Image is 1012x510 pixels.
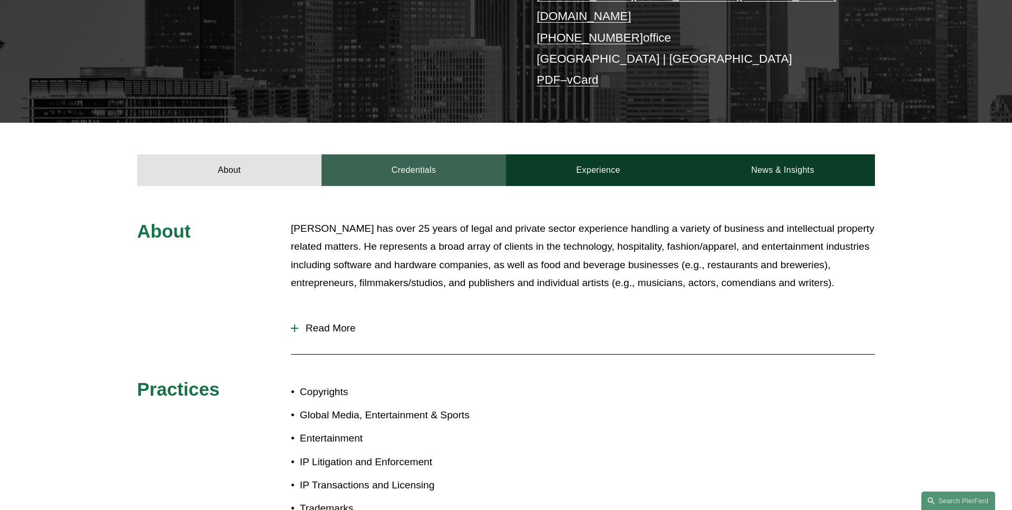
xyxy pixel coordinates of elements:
[300,383,506,401] p: Copyrights
[137,221,191,241] span: About
[537,31,643,44] a: [PHONE_NUMBER]
[291,220,875,292] p: [PERSON_NAME] has over 25 years of legal and private sector experience handling a variety of busi...
[298,322,875,334] span: Read More
[137,379,220,399] span: Practices
[137,154,322,186] a: About
[300,406,506,425] p: Global Media, Entertainment & Sports
[567,73,599,86] a: vCard
[322,154,506,186] a: Credentials
[300,476,506,495] p: IP Transactions and Licensing
[300,453,506,472] p: IP Litigation and Enforcement
[506,154,690,186] a: Experience
[300,429,506,448] p: Entertainment
[537,73,560,86] a: PDF
[291,315,875,342] button: Read More
[921,492,995,510] a: Search this site
[690,154,875,186] a: News & Insights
